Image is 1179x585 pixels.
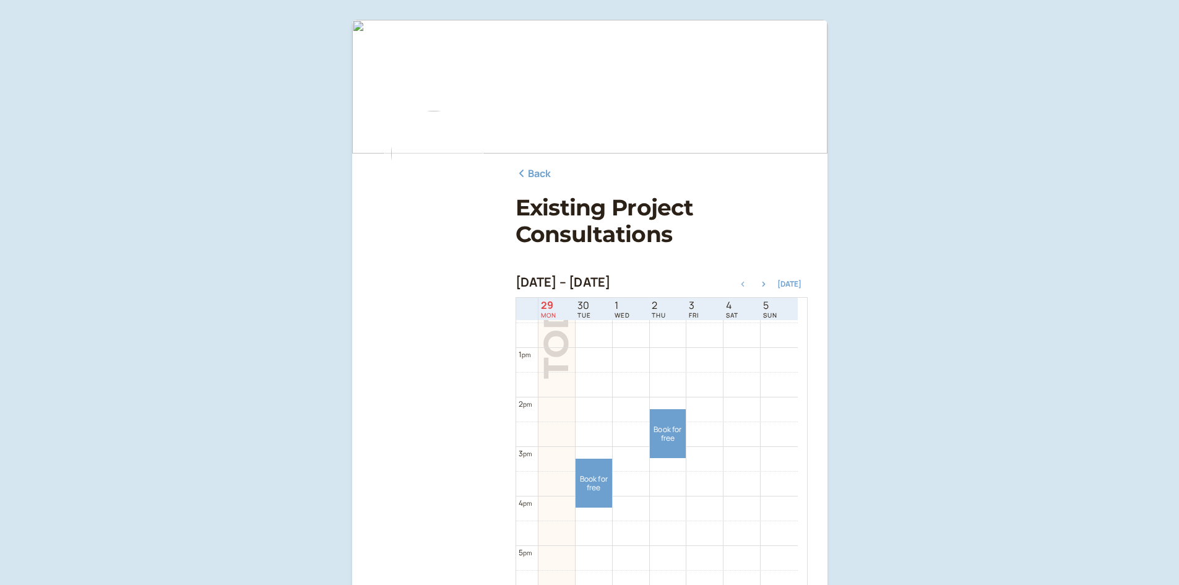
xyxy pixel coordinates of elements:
[689,311,699,319] span: FRI
[541,300,556,311] span: 29
[726,300,738,311] span: 4
[575,298,594,320] a: September 30, 2025
[650,425,686,443] span: Book for free
[763,311,777,319] span: SUN
[523,548,532,557] span: pm
[652,311,666,319] span: THU
[689,300,699,311] span: 3
[516,166,551,182] a: Back
[576,475,612,493] span: Book for free
[516,194,808,248] h1: Existing Project Consultations
[519,349,531,360] div: 1
[523,400,532,409] span: pm
[519,448,532,459] div: 3
[649,298,668,320] a: October 2, 2025
[519,547,532,558] div: 5
[541,311,556,319] span: MON
[777,280,801,288] button: [DATE]
[577,300,591,311] span: 30
[523,449,532,458] span: pm
[652,300,666,311] span: 2
[577,311,591,319] span: TUE
[723,298,741,320] a: October 4, 2025
[519,497,532,509] div: 4
[686,298,701,320] a: October 3, 2025
[615,311,630,319] span: WED
[522,350,530,359] span: pm
[538,298,559,320] a: September 29, 2025
[519,398,532,410] div: 2
[615,300,630,311] span: 1
[726,311,738,319] span: SAT
[761,298,780,320] a: October 5, 2025
[763,300,777,311] span: 5
[612,298,633,320] a: October 1, 2025
[523,499,532,508] span: pm
[516,275,611,290] h2: [DATE] – [DATE]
